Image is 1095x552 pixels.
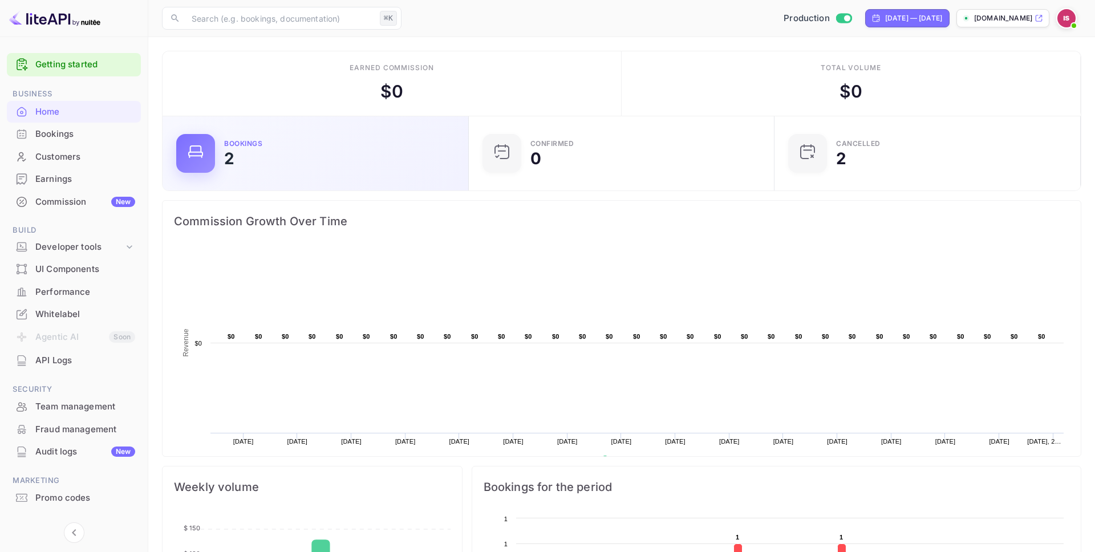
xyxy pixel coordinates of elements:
[885,13,942,23] div: [DATE] — [DATE]
[822,333,829,340] text: $0
[7,146,141,167] a: Customers
[530,151,541,167] div: 0
[525,333,532,340] text: $0
[7,350,141,371] a: API Logs
[7,303,141,324] a: Whitelabel
[7,237,141,257] div: Developer tools
[989,438,1009,445] text: [DATE]
[228,333,235,340] text: $0
[881,438,902,445] text: [DATE]
[839,534,843,541] text: 1
[35,492,135,505] div: Promo codes
[35,308,135,321] div: Whitelabel
[182,328,190,356] text: Revenue
[1057,9,1076,27] img: Idan Solimani
[741,333,748,340] text: $0
[184,524,200,532] tspan: $ 150
[974,13,1032,23] p: [DOMAIN_NAME]
[35,196,135,209] div: Commission
[35,354,135,367] div: API Logs
[7,258,141,279] a: UI Components
[233,438,254,445] text: [DATE]
[773,438,794,445] text: [DATE]
[224,140,262,147] div: Bookings
[930,333,937,340] text: $0
[380,79,403,104] div: $ 0
[282,333,289,340] text: $0
[7,146,141,168] div: Customers
[363,333,370,340] text: $0
[7,487,141,509] div: Promo codes
[7,258,141,281] div: UI Components
[827,438,847,445] text: [DATE]
[111,447,135,457] div: New
[660,333,667,340] text: $0
[7,396,141,418] div: Team management
[7,168,141,190] div: Earnings
[7,350,141,372] div: API Logs
[836,140,881,147] div: CANCELLED
[7,396,141,417] a: Team management
[7,168,141,189] a: Earnings
[7,224,141,237] span: Build
[390,333,398,340] text: $0
[1027,438,1061,445] text: [DATE], 2…
[839,79,862,104] div: $ 0
[504,541,507,547] text: 1
[35,445,135,458] div: Audit logs
[7,88,141,100] span: Business
[35,151,135,164] div: Customers
[984,333,991,340] text: $0
[611,438,632,445] text: [DATE]
[7,441,141,463] div: Audit logsNew
[35,263,135,276] div: UI Components
[784,12,830,25] span: Production
[779,12,856,25] div: Switch to Sandbox mode
[633,333,640,340] text: $0
[341,438,362,445] text: [DATE]
[903,333,910,340] text: $0
[7,123,141,144] a: Bookings
[336,333,343,340] text: $0
[498,333,505,340] text: $0
[7,419,141,441] div: Fraud management
[174,212,1069,230] span: Commission Growth Over Time
[836,151,846,167] div: 2
[7,303,141,326] div: Whitelabel
[530,140,574,147] div: Confirmed
[444,333,451,340] text: $0
[606,333,613,340] text: $0
[714,333,721,340] text: $0
[935,438,956,445] text: [DATE]
[849,333,856,340] text: $0
[7,53,141,76] div: Getting started
[7,487,141,508] a: Promo codes
[579,333,586,340] text: $0
[7,281,141,303] div: Performance
[7,191,141,212] a: CommissionNew
[7,419,141,440] a: Fraud management
[449,438,470,445] text: [DATE]
[7,441,141,462] a: Audit logsNew
[35,128,135,141] div: Bookings
[395,438,416,445] text: [DATE]
[35,58,135,71] a: Getting started
[687,333,694,340] text: $0
[471,333,478,340] text: $0
[35,400,135,413] div: Team management
[350,63,434,73] div: Earned commission
[665,438,686,445] text: [DATE]
[7,123,141,145] div: Bookings
[504,516,507,522] text: 1
[309,333,316,340] text: $0
[7,383,141,396] span: Security
[64,522,84,543] button: Collapse navigation
[552,333,559,340] text: $0
[7,191,141,213] div: CommissionNew
[380,11,397,26] div: ⌘K
[484,478,1069,496] span: Bookings for the period
[111,197,135,207] div: New
[7,101,141,122] a: Home
[876,333,883,340] text: $0
[7,474,141,487] span: Marketing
